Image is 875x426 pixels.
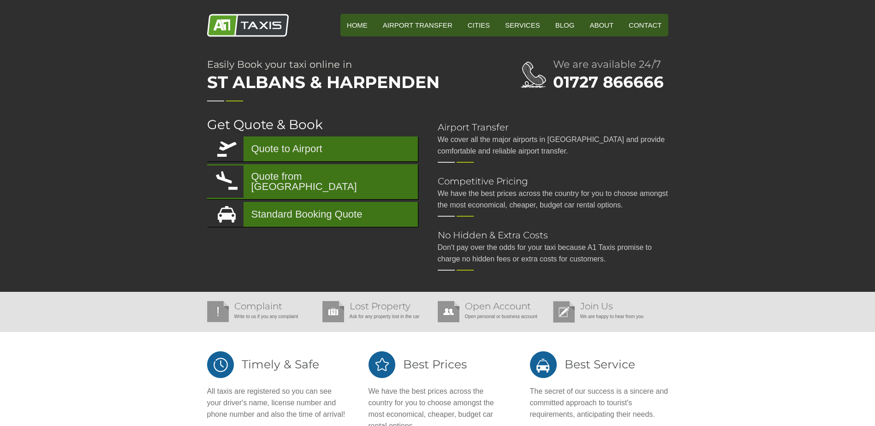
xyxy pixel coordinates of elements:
[553,72,664,92] a: 01727 866666
[207,202,418,227] a: Standard Booking Quote
[438,242,668,265] p: Don't pay over the odds for your taxi because A1 Taxis promise to charge no hidden fees or extra ...
[207,69,484,95] span: St Albans & Harpenden
[207,385,345,420] p: All taxis are registered so you can see your driver's name, license number and phone number and a...
[322,301,344,322] img: Lost Property
[207,350,345,379] h2: Timely & Safe
[553,301,575,323] img: Join Us
[438,177,668,186] h2: Competitive Pricing
[207,118,419,131] h2: Get Quote & Book
[499,14,547,36] a: Services
[438,188,668,211] p: We have the best prices across the country for you to choose amongst the most economical, cheaper...
[207,59,484,95] h1: Easily Book your taxi online in
[438,311,548,322] p: Open personal or business account
[622,14,668,36] a: Contact
[350,301,411,312] a: Lost Property
[553,59,668,70] h2: We are available 24/7
[583,14,620,36] a: About
[322,311,433,322] p: Ask for any property lost in the car
[580,301,613,312] a: Join Us
[340,14,374,36] a: HOME
[207,136,418,161] a: Quote to Airport
[207,14,289,37] img: A1 Taxis
[207,301,229,322] img: Complaint
[234,301,282,312] a: Complaint
[207,164,418,199] a: Quote from [GEOGRAPHIC_DATA]
[530,350,668,379] h2: Best Service
[438,134,668,157] p: We cover all the major airports in [GEOGRAPHIC_DATA] and provide comfortable and reliable airport...
[461,14,496,36] a: Cities
[207,311,318,322] p: Write to us if you any complaint
[549,14,581,36] a: Blog
[438,231,668,240] h2: No Hidden & Extra Costs
[376,14,459,36] a: Airport Transfer
[438,301,459,322] img: Open Account
[530,385,668,420] p: The secret of our success is a sincere and committed approach to tourist's requirements, anticipa...
[438,123,668,132] h2: Airport Transfer
[369,350,507,379] h2: Best Prices
[465,301,531,312] a: Open Account
[553,311,664,322] p: We are happy to hear from you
